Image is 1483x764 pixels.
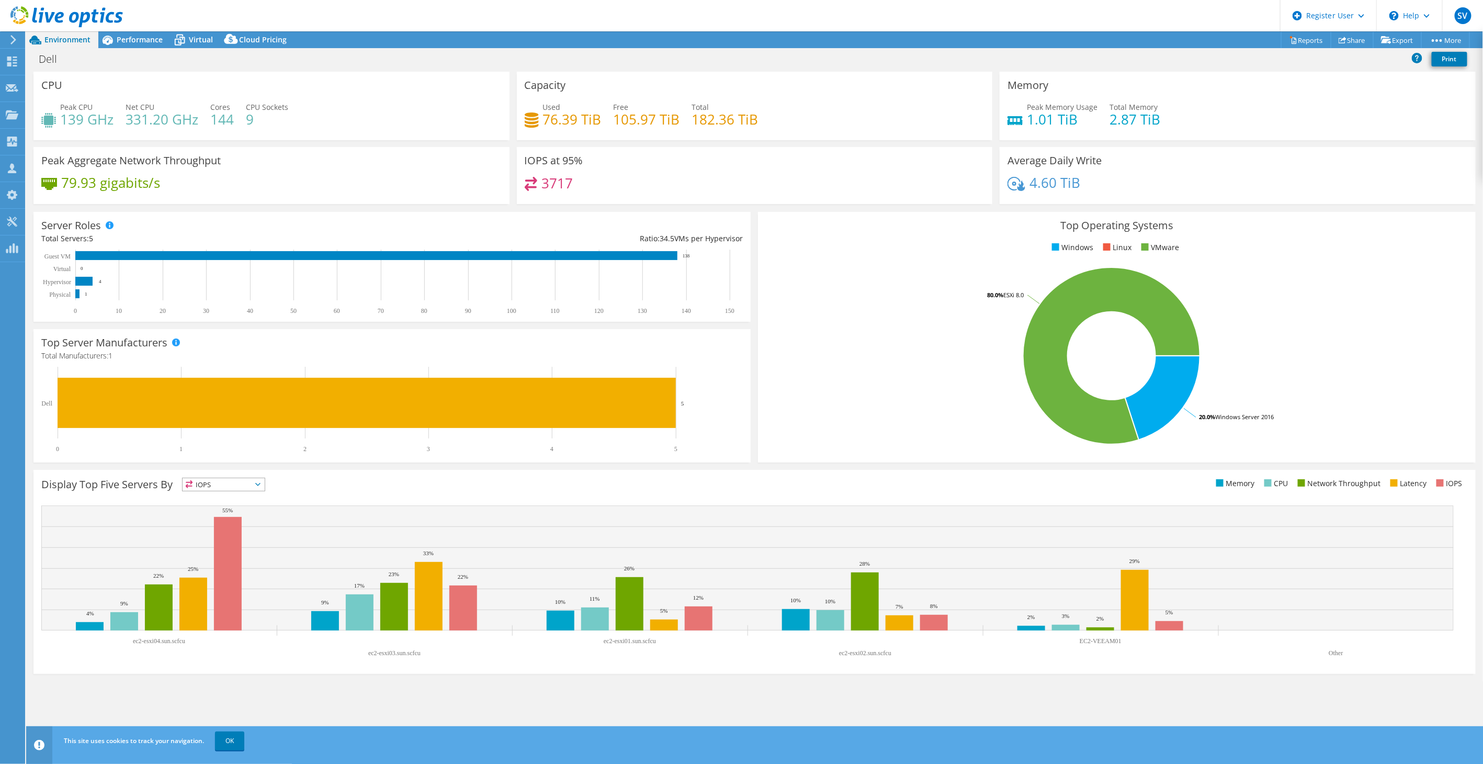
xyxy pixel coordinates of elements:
[86,610,94,616] text: 4%
[839,649,891,657] text: ec2-esxi02.sun.scfcu
[183,478,265,491] span: IOPS
[60,102,93,112] span: Peak CPU
[239,35,287,44] span: Cloud Pricing
[638,307,647,314] text: 130
[89,233,93,243] span: 5
[1199,413,1215,421] tspan: 20.0%
[1062,613,1070,619] text: 3%
[53,265,71,273] text: Virtual
[1214,478,1255,489] li: Memory
[44,253,71,260] text: Guest VM
[222,507,233,513] text: 55%
[392,233,743,244] div: Ratio: VMs per Hypervisor
[1373,32,1422,48] a: Export
[790,597,801,603] text: 10%
[41,80,62,91] h3: CPU
[117,35,163,44] span: Performance
[1389,11,1399,20] svg: \n
[41,337,167,349] h3: Top Server Manufacturers
[550,445,553,453] text: 4
[427,445,430,453] text: 3
[1215,413,1274,421] tspan: Windows Server 2016
[682,307,691,314] text: 140
[681,400,684,407] text: 5
[543,102,561,112] span: Used
[246,114,288,125] h4: 9
[1139,242,1180,253] li: VMware
[41,220,101,231] h3: Server Roles
[1027,114,1097,125] h4: 1.01 TiB
[41,350,743,362] h4: Total Manufacturers:
[1049,242,1094,253] li: Windows
[930,603,938,609] text: 8%
[683,253,690,259] text: 138
[133,637,185,645] text: ec2-esxi04.sun.scfcu
[458,574,468,580] text: 22%
[189,35,213,44] span: Virtual
[1262,478,1288,489] li: CPU
[210,114,234,125] h4: 144
[41,155,221,166] h3: Peak Aggregate Network Throughput
[1096,615,1104,622] text: 2%
[624,565,635,571] text: 26%
[215,732,244,750] a: OK
[692,114,759,125] h4: 182.36 TiB
[1281,32,1331,48] a: Reports
[693,594,704,601] text: 12%
[1027,614,1035,620] text: 2%
[43,278,71,286] text: Hypervisor
[1029,177,1080,188] h4: 4.60 TiB
[1421,32,1470,48] a: More
[1007,80,1048,91] h3: Memory
[120,600,128,606] text: 9%
[378,307,384,314] text: 70
[44,35,90,44] span: Environment
[525,155,583,166] h3: IOPS at 95%
[354,582,365,589] text: 17%
[555,599,565,605] text: 10%
[85,291,87,297] text: 1
[246,102,288,112] span: CPU Sockets
[987,291,1003,299] tspan: 80.0%
[160,307,166,314] text: 20
[303,445,307,453] text: 2
[1165,609,1173,615] text: 5%
[368,649,421,657] text: ec2-esxi03.sun.scfcu
[1455,7,1471,24] span: SV
[543,114,602,125] h4: 76.39 TiB
[179,445,183,453] text: 1
[60,114,114,125] h4: 139 GHz
[1080,637,1122,645] text: EC2-VEEAM01
[541,177,573,189] h4: 3717
[108,351,112,361] span: 1
[99,279,101,284] text: 4
[725,307,734,314] text: 150
[56,445,59,453] text: 0
[1388,478,1427,489] li: Latency
[550,307,560,314] text: 110
[49,291,71,298] text: Physical
[34,53,73,65] h1: Dell
[389,571,399,577] text: 23%
[64,736,204,745] span: This site uses cookies to track your navigation.
[116,307,122,314] text: 10
[203,307,209,314] text: 30
[334,307,340,314] text: 60
[1432,52,1467,66] a: Print
[210,102,230,112] span: Cores
[1027,102,1097,112] span: Peak Memory Usage
[74,307,77,314] text: 0
[692,102,709,112] span: Total
[507,307,516,314] text: 100
[660,233,674,243] span: 34.5
[421,307,427,314] text: 80
[896,603,903,610] text: 7%
[41,233,392,244] div: Total Servers:
[859,560,870,567] text: 28%
[1434,478,1463,489] li: IOPS
[247,307,253,314] text: 40
[1003,291,1024,299] tspan: ESXi 8.0
[1329,649,1343,657] text: Other
[41,400,52,407] text: Dell
[525,80,566,91] h3: Capacity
